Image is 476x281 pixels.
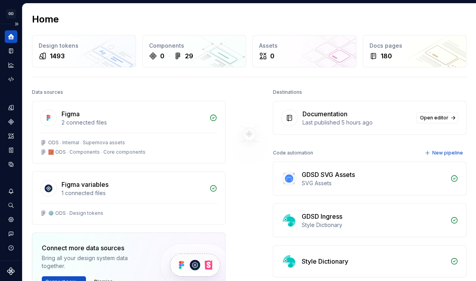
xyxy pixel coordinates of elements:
div: 0 [270,51,274,61]
div: Style Dictionary [302,221,446,229]
a: Assets [5,130,17,142]
div: Documentation [302,109,347,119]
div: Design tokens [39,42,129,50]
a: Settings [5,213,17,226]
div: Last published 5 hours ago [302,119,412,127]
button: Notifications [5,185,17,197]
span: New pipeline [432,150,463,156]
div: SVG Assets [302,179,446,187]
div: Connect more data sources [42,243,146,253]
div: 🧱 ODS ⸱ Components ⸱ Core components [48,149,146,155]
div: GD [6,9,16,19]
div: Style Dictionary [302,257,348,266]
div: 29 [185,51,193,61]
div: GDSD Ingress [302,212,342,221]
div: 1493 [50,51,65,61]
div: Destinations [273,87,302,98]
a: Figma variables1 connected files⚙️ ODS ⸱ Design tokens [32,171,226,225]
a: Data sources [5,158,17,171]
a: Design tokens [5,101,17,114]
div: Assets [259,42,350,50]
span: Open editor [420,115,448,121]
a: Storybook stories [5,144,17,156]
div: 1 connected files [62,189,205,197]
h2: Home [32,13,59,26]
div: 180 [381,51,392,61]
div: 2 connected files [62,119,205,127]
a: Open editor [416,112,458,123]
div: Docs pages [370,42,460,50]
a: Home [5,30,17,43]
a: Docs pages180 [363,35,467,67]
div: Components [149,42,240,50]
div: 0 [160,51,164,61]
div: Figma [62,109,80,119]
button: GD [2,5,21,22]
div: Bring all your design system data together. [42,254,146,270]
button: Expand sidebar [11,19,22,30]
a: Assets0 [252,35,357,67]
a: Documentation [5,45,17,57]
button: Search ⌘K [5,199,17,212]
div: Figma variables [62,180,108,189]
button: New pipeline [422,147,467,158]
div: Data sources [32,87,63,98]
div: ⚙️ ODS ⸱ Design tokens [48,210,103,216]
a: Design tokens1493 [32,35,136,67]
svg: Supernova Logo [7,267,15,275]
a: Code automation [5,73,17,86]
a: Figma2 connected filesODS ⸱ Internal ⸱ Supernova assets🧱 ODS ⸱ Components ⸱ Core components [32,101,226,164]
a: Analytics [5,59,17,71]
div: Code automation [273,147,313,158]
a: Components029 [142,35,246,67]
div: GDSD SVG Assets [302,170,355,179]
div: ODS ⸱ Internal ⸱ Supernova assets [48,140,125,146]
button: Contact support [5,227,17,240]
a: Components [5,115,17,128]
